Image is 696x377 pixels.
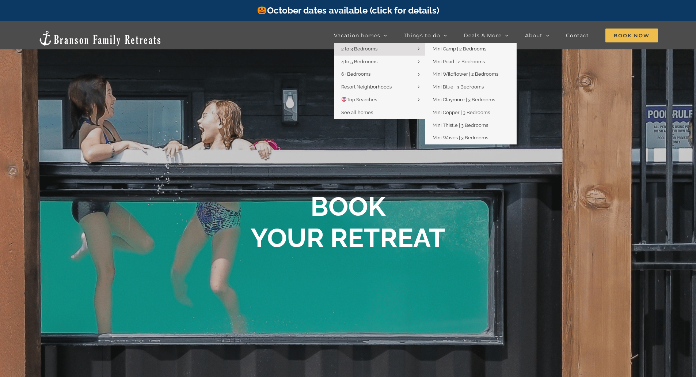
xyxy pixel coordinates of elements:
[251,191,445,253] b: BOOK YOUR RETREAT
[425,94,517,106] a: Mini Claymore | 3 Bedrooms
[433,71,498,77] span: Mini Wildflower | 2 Bedrooms
[425,119,517,132] a: Mini Thistle | 3 Bedrooms
[258,5,266,14] img: 🎃
[525,33,543,38] span: About
[433,46,486,52] span: Mini Camp | 2 Bedrooms
[334,56,425,68] a: 4 to 5 Bedrooms
[425,56,517,68] a: Mini Pearl | 2 Bedrooms
[433,59,485,64] span: Mini Pearl | 2 Bedrooms
[433,110,490,115] span: Mini Copper | 3 Bedrooms
[425,81,517,94] a: Mini Blue | 3 Bedrooms
[334,81,425,94] a: Resort Neighborhoods
[341,46,377,52] span: 2 to 3 Bedrooms
[566,28,589,43] a: Contact
[341,59,377,64] span: 4 to 5 Bedrooms
[425,132,517,144] a: Mini Waves | 3 Bedrooms
[605,28,658,43] a: Book Now
[334,94,425,106] a: 🎯Top Searches
[425,106,517,119] a: Mini Copper | 3 Bedrooms
[341,84,392,90] span: Resort Neighborhoods
[464,33,502,38] span: Deals & More
[425,68,517,81] a: Mini Wildflower | 2 Bedrooms
[334,33,380,38] span: Vacation homes
[433,97,495,102] span: Mini Claymore | 3 Bedrooms
[525,28,549,43] a: About
[257,5,439,16] a: October dates available (click for details)
[605,29,658,42] span: Book Now
[38,30,162,46] img: Branson Family Retreats Logo
[334,106,425,119] a: See all homes
[433,122,488,128] span: Mini Thistle | 3 Bedrooms
[334,28,658,43] nav: Main Menu
[433,135,488,140] span: Mini Waves | 3 Bedrooms
[425,43,517,56] a: Mini Camp | 2 Bedrooms
[433,84,484,90] span: Mini Blue | 3 Bedrooms
[342,97,346,102] img: 🎯
[334,43,425,56] a: 2 to 3 Bedrooms
[334,68,425,81] a: 6+ Bedrooms
[566,33,589,38] span: Contact
[341,110,373,115] span: See all homes
[341,71,370,77] span: 6+ Bedrooms
[404,33,440,38] span: Things to do
[464,28,509,43] a: Deals & More
[341,97,377,102] span: Top Searches
[404,28,447,43] a: Things to do
[334,28,387,43] a: Vacation homes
